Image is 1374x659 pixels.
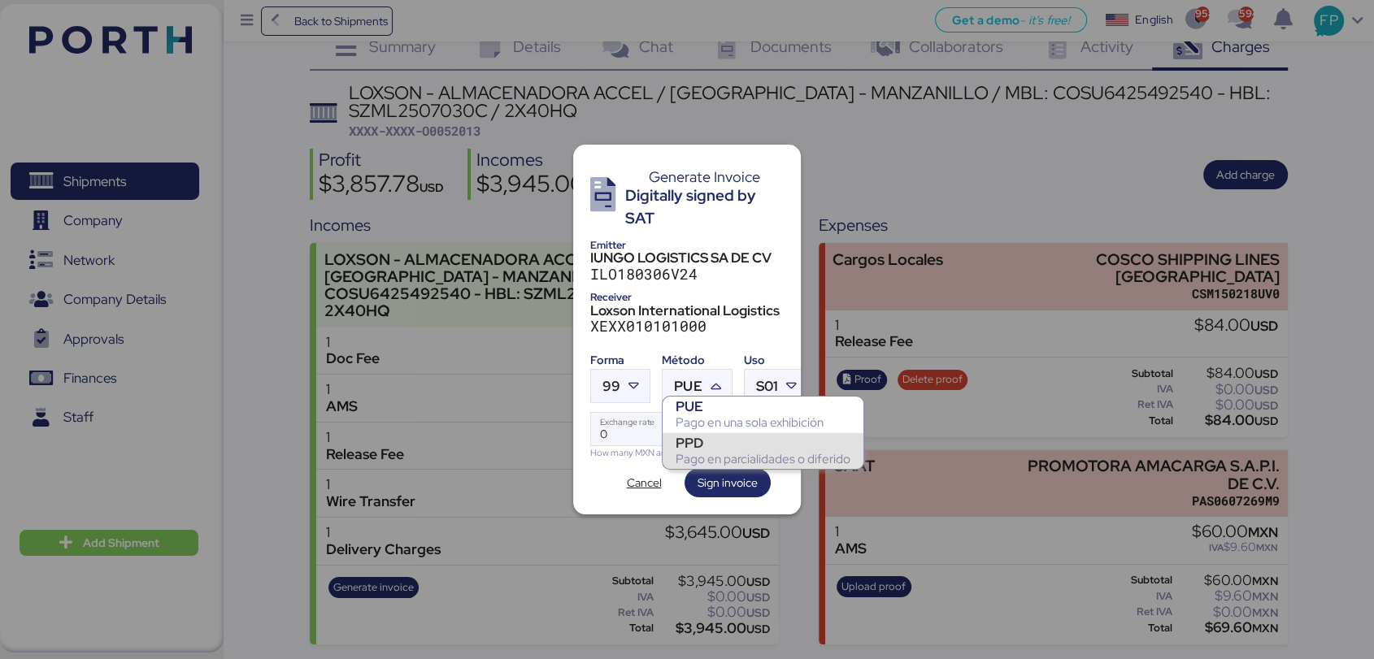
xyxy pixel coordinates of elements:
[676,398,850,414] div: PUE
[590,303,784,318] div: Loxson International Logistics
[590,266,784,283] div: ILO180306V24
[685,468,771,497] button: Sign invoice
[662,352,732,369] div: Método
[590,352,650,369] div: Forma
[676,414,850,431] div: Pago en una sola exhibición
[676,435,850,451] div: PPD
[674,379,702,393] span: PUE
[602,379,620,393] span: 99
[590,288,784,306] div: Receiver
[590,250,784,265] div: IUNGO LOGISTICS SA DE CV
[676,451,850,467] div: Pago en parcialidades o diferido
[603,468,685,497] button: Cancel
[744,352,808,369] div: Uso
[756,379,778,393] span: S01
[590,446,808,460] div: How many MXN are 1 USD
[698,473,758,492] span: Sign invoice
[625,184,785,231] div: Digitally signed by SAT
[590,318,784,335] div: XEXX010101000
[625,170,785,184] div: Generate Invoice
[627,473,662,492] span: Cancel
[590,236,784,254] div: Emitter
[591,413,807,445] input: Exchange rate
